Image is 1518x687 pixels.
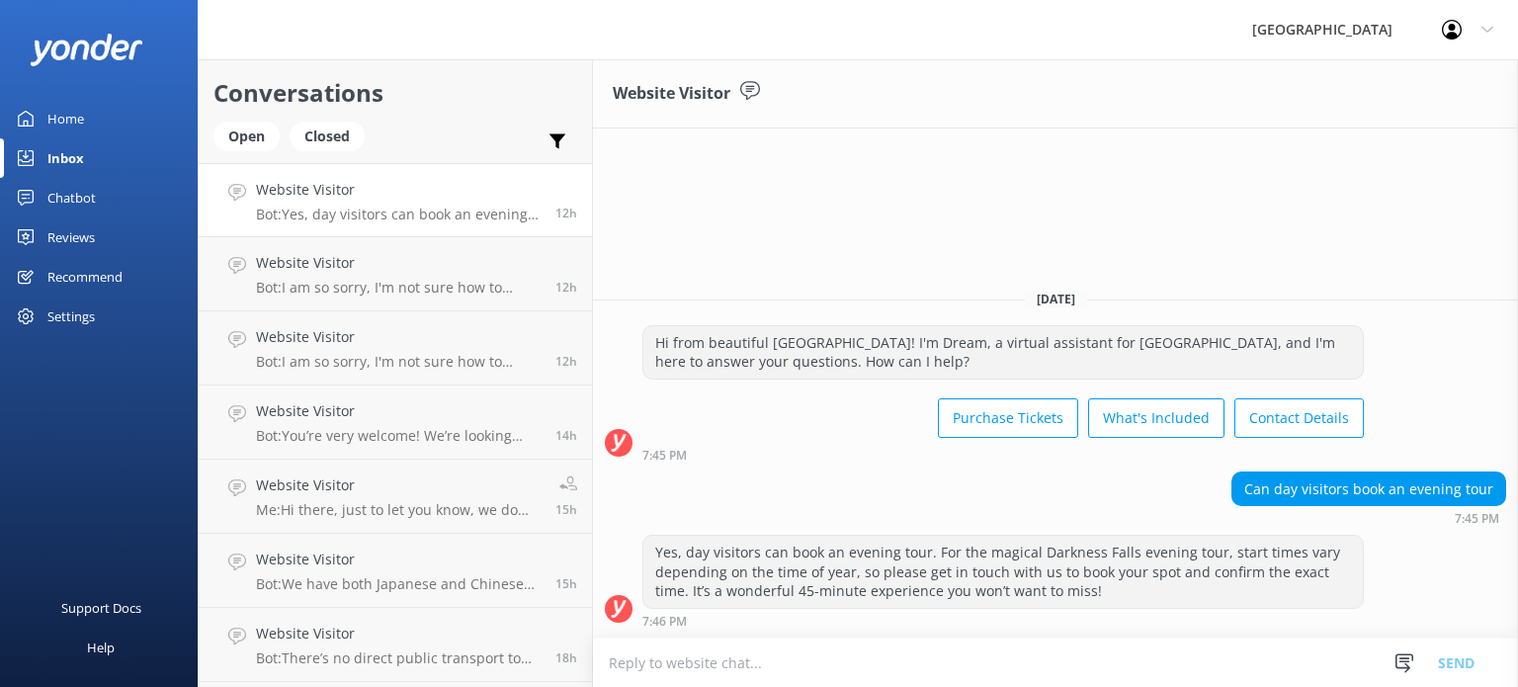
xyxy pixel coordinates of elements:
[256,353,541,371] p: Bot: I am so sorry, I'm not sure how to answer that question. Are you able to phrase it another w...
[642,448,1364,462] div: Aug 26 2025 07:45pm (UTC +10:00) Australia/Brisbane
[47,178,96,217] div: Chatbot
[1025,291,1087,307] span: [DATE]
[213,122,280,151] div: Open
[555,427,577,444] span: Aug 26 2025 05:53pm (UTC +10:00) Australia/Brisbane
[1455,513,1499,525] strong: 7:45 PM
[199,386,592,460] a: Website VisitorBot:You’re very welcome! We’re looking forward to welcoming you to [GEOGRAPHIC_DAT...
[642,450,687,462] strong: 7:45 PM
[47,138,84,178] div: Inbox
[199,237,592,311] a: Website VisitorBot:I am so sorry, I'm not sure how to answer that question. Are you able to phras...
[642,614,1364,628] div: Aug 26 2025 07:46pm (UTC +10:00) Australia/Brisbane
[256,252,541,274] h4: Website Visitor
[199,608,592,682] a: Website VisitorBot:There’s no direct public transport to the Park, but some bus tours include us ...
[643,536,1363,608] div: Yes, day visitors can book an evening tour. For the magical Darkness Falls evening tour, start ti...
[213,125,290,146] a: Open
[30,34,143,66] img: yonder-white-logo.png
[555,649,577,666] span: Aug 26 2025 01:50pm (UTC +10:00) Australia/Brisbane
[555,279,577,296] span: Aug 26 2025 07:42pm (UTC +10:00) Australia/Brisbane
[199,460,592,534] a: Website VisitorMe:Hi there, just to let you know, we do have potable water in the van park - it's...
[256,649,541,667] p: Bot: There’s no direct public transport to the Park, but some bus tours include us as a stop. Che...
[256,427,541,445] p: Bot: You’re very welcome! We’re looking forward to welcoming you to [GEOGRAPHIC_DATA] soon - can’...
[555,205,577,221] span: Aug 26 2025 07:45pm (UTC +10:00) Australia/Brisbane
[61,588,141,628] div: Support Docs
[47,297,95,336] div: Settings
[47,257,123,297] div: Recommend
[256,575,541,593] p: Bot: We have both Japanese and Chinese speaking guides here at [GEOGRAPHIC_DATA], ready to take y...
[256,206,541,223] p: Bot: Yes, day visitors can book an evening tour. For the magical Darkness Falls evening tour, sta...
[1231,511,1506,525] div: Aug 26 2025 07:45pm (UTC +10:00) Australia/Brisbane
[256,179,541,201] h4: Website Visitor
[642,616,687,628] strong: 7:46 PM
[256,623,541,644] h4: Website Visitor
[643,326,1363,379] div: Hi from beautiful [GEOGRAPHIC_DATA]! I'm Dream, a virtual assistant for [GEOGRAPHIC_DATA], and I'...
[1234,398,1364,438] button: Contact Details
[256,400,541,422] h4: Website Visitor
[256,549,541,570] h4: Website Visitor
[199,311,592,386] a: Website VisitorBot:I am so sorry, I'm not sure how to answer that question. Are you able to phras...
[256,279,541,297] p: Bot: I am so sorry, I'm not sure how to answer that question. Are you able to phrase it another w...
[1232,472,1505,506] div: Can day visitors book an evening tour
[555,575,577,592] span: Aug 26 2025 04:20pm (UTC +10:00) Australia/Brisbane
[256,474,541,496] h4: Website Visitor
[555,501,577,518] span: Aug 26 2025 04:44pm (UTC +10:00) Australia/Brisbane
[47,217,95,257] div: Reviews
[290,125,375,146] a: Closed
[290,122,365,151] div: Closed
[1088,398,1224,438] button: What's Included
[199,534,592,608] a: Website VisitorBot:We have both Japanese and Chinese speaking guides here at [GEOGRAPHIC_DATA], r...
[256,501,541,519] p: Me: Hi there, just to let you know, we do have potable water in the van park - it's on town water...
[87,628,115,667] div: Help
[613,81,730,107] h3: Website Visitor
[555,353,577,370] span: Aug 26 2025 07:18pm (UTC +10:00) Australia/Brisbane
[47,99,84,138] div: Home
[199,163,592,237] a: Website VisitorBot:Yes, day visitors can book an evening tour. For the magical Darkness Falls eve...
[256,326,541,348] h4: Website Visitor
[213,74,577,112] h2: Conversations
[938,398,1078,438] button: Purchase Tickets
